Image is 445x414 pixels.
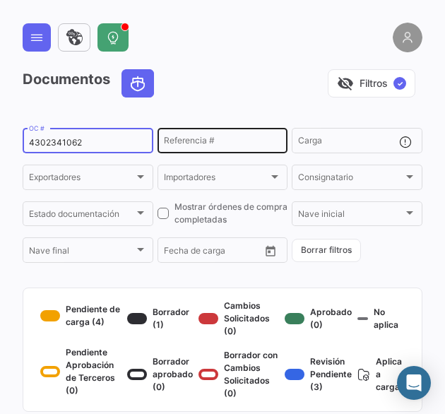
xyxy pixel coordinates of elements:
[122,70,153,97] button: Ocean
[328,69,415,97] button: visibility_offFiltros✓
[198,349,279,400] div: Borrador con Cambios Solicitados (0)
[357,349,405,400] div: Aplica a cargas
[292,239,361,262] button: Borrar filtros
[29,175,134,184] span: Exportadores
[298,211,403,221] span: Nave inicial
[29,247,134,257] span: Nave final
[127,300,193,338] div: Borrador (1)
[337,75,354,92] span: visibility_off
[198,300,279,338] div: Cambios Solicitados (0)
[127,349,193,400] div: Borrador aprobado (0)
[174,201,288,226] span: Mostrar órdenes de compra completadas
[393,23,422,52] img: placeholder-user.png
[164,247,189,257] input: Desde
[285,349,352,400] div: Revisión Pendiente (3)
[164,175,269,184] span: Importadores
[40,300,121,331] div: Pendiente de carga (4)
[199,247,244,257] input: Hasta
[393,77,406,90] span: ✓
[23,69,158,97] h3: Documentos
[285,300,352,338] div: Aprobado (0)
[397,366,431,400] div: Abrir Intercom Messenger
[260,240,281,261] button: Open calendar
[40,343,121,400] div: Pendiente Aprobación de Terceros (0)
[357,300,405,338] div: No aplica
[29,211,134,221] span: Estado documentación
[298,175,403,184] span: Consignatario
